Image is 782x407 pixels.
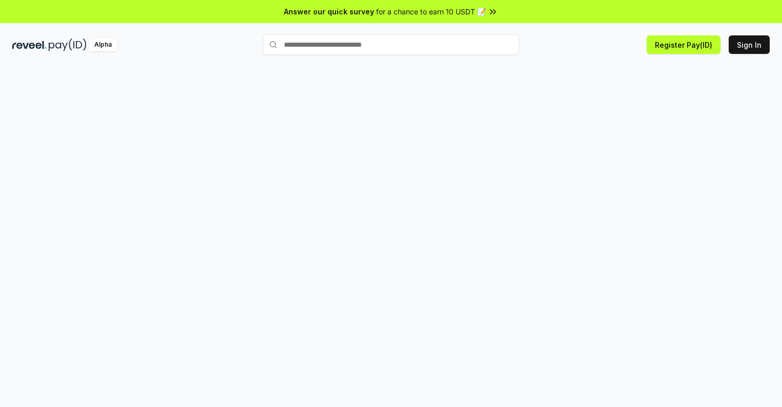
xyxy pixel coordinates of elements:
[284,6,374,17] span: Answer our quick survey
[12,38,47,51] img: reveel_dark
[729,35,770,54] button: Sign In
[647,35,721,54] button: Register Pay(ID)
[376,6,486,17] span: for a chance to earn 10 USDT 📝
[89,38,117,51] div: Alpha
[49,38,87,51] img: pay_id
